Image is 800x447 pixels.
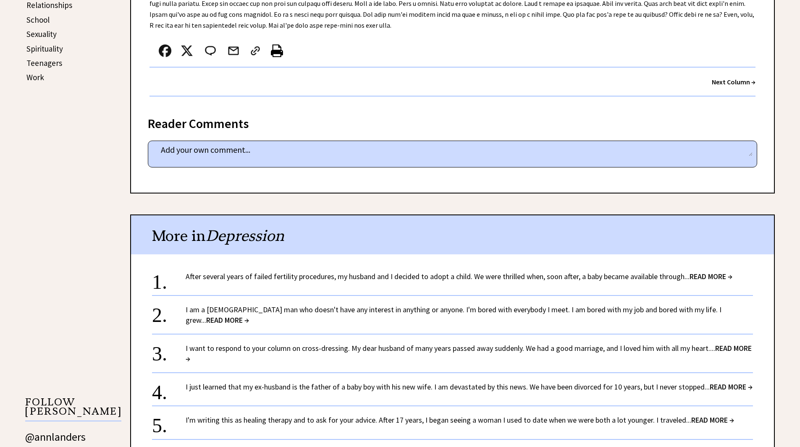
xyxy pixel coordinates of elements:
[186,343,752,363] span: READ MORE →
[206,315,249,325] span: READ MORE →
[26,72,44,82] a: Work
[131,215,774,254] div: More in
[186,272,732,281] a: After several years of failed fertility procedures, my husband and I decided to adopt a child. We...
[186,415,734,425] a: I'm writing this as healing therapy and to ask for your advice. After 17 years, I began seeing a ...
[25,397,121,421] p: FOLLOW [PERSON_NAME]
[152,382,186,397] div: 4.
[203,44,218,57] img: message_round%202.png
[159,44,171,57] img: facebook.png
[186,382,753,392] a: I just learned that my ex-husband is the father of a baby boy with his new wife. I am devastated ...
[152,304,186,320] div: 2.
[206,226,284,245] span: Depression
[152,415,186,430] div: 5.
[152,343,186,358] div: 3.
[152,271,186,287] div: 1.
[26,29,57,39] a: Sexuality
[186,343,752,363] a: I want to respond to your column on cross-dressing. My dear husband of many years passed away sud...
[227,44,240,57] img: mail.png
[691,415,734,425] span: READ MORE →
[710,382,753,392] span: READ MORE →
[690,272,732,281] span: READ MORE →
[25,106,109,358] iframe: Advertisement
[26,44,63,54] a: Spirituality
[186,305,721,325] a: I am a [DEMOGRAPHIC_DATA] man who doesn't have any interest in anything or anyone. I'm bored with...
[712,78,755,86] a: Next Column →
[26,15,50,25] a: School
[26,58,62,68] a: Teenagers
[271,44,283,57] img: printer%20icon.png
[181,44,193,57] img: x_small.png
[249,44,262,57] img: link_02.png
[148,115,757,128] div: Reader Comments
